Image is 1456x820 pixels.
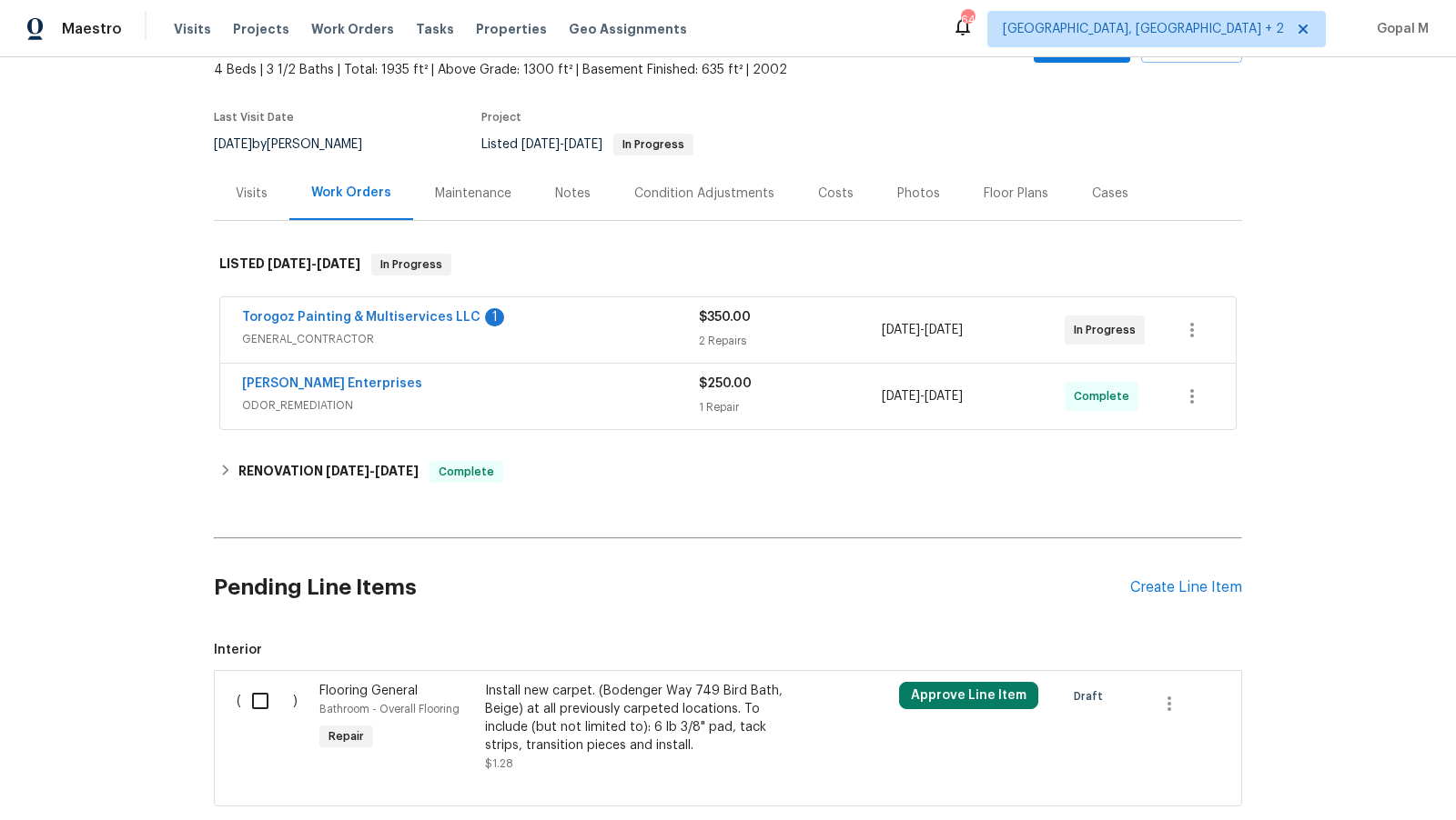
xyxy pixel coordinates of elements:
div: by [PERSON_NAME] [214,134,384,155]
span: Last Visit Date [214,112,294,123]
span: $250.00 [699,377,752,390]
span: Bathroom - Overall Flooring [319,704,460,715]
div: Work Orders [311,184,391,202]
span: Draft [1074,687,1110,705]
span: Listed [481,138,693,151]
div: 2 Repairs [699,332,882,350]
span: [DATE] [326,465,369,477]
span: $1.28 [485,758,513,769]
div: Costs [818,185,854,203]
h6: RENOVATION [238,461,419,483]
span: [DATE] [564,138,602,151]
span: In Progress [1074,321,1143,339]
span: In Progress [373,255,450,274]
div: Cases [1092,185,1128,203]
div: Install new carpet. (Bodenger Way 749 Bird Bath, Beige) at all previously carpeted locations. To ... [485,682,805,755]
span: [DATE] [317,257,360,270]
span: - [326,465,419,477]
span: Tasks [416,23,454,35]
h6: LISTED [219,254,360,275]
div: Maintenance [435,185,511,203]
span: 4 Beds | 3 1/2 Baths | Total: 1935 ft² | Above Grade: 1300 ft² | Basement Finished: 635 ft² | 2002 [214,61,874,79]
span: - [268,257,360,270]
span: - [521,138,602,151]
div: RENOVATION [DATE]-[DATE]Complete [214,450,1242,494]
div: Create Line Item [1130,579,1242,596]
div: Visits [236,185,268,203]
div: Condition Adjustments [634,185,774,203]
div: Floor Plans [984,185,1048,203]
span: [DATE] [268,257,311,270]
span: Gopal M [1370,20,1429,38]
span: Complete [431,463,501,481]
span: [DATE] [214,138,252,151]
span: Repair [321,727,371,745]
span: Interior [214,641,1242,659]
div: Notes [555,185,591,203]
span: In Progress [615,139,692,150]
div: 1 [485,308,504,326]
div: LISTED [DATE]-[DATE]In Progress [214,235,1242,294]
span: Project [481,112,521,123]
span: $350.00 [699,311,751,324]
span: Visits [174,20,211,38]
span: - [882,387,963,405]
h2: Pending Line Items [214,545,1130,630]
span: ODOR_REMEDIATION [242,396,699,415]
span: [DATE] [925,390,963,403]
span: Flooring General [319,685,418,697]
span: [DATE] [882,324,920,336]
span: Complete [1074,387,1137,405]
div: 64 [961,11,974,29]
a: Torogoz Painting & Multiservices LLC [242,311,480,324]
div: ( ) [231,676,314,778]
span: Work Orders [311,20,394,38]
span: Geo Assignments [569,20,687,38]
span: [DATE] [375,465,419,477]
span: [DATE] [925,324,963,336]
span: Maestro [62,20,122,38]
div: 1 Repair [699,398,882,416]
span: GENERAL_CONTRACTOR [242,330,699,348]
div: Photos [897,185,940,203]
span: Properties [476,20,547,38]
span: [DATE] [521,138,560,151]
span: - [882,321,963,339]
span: Projects [233,20,289,38]
button: Approve Line Item [899,682,1038,709]
a: [PERSON_NAME] Enterprises [242,377,422,390]
span: [DATE] [882,390,920,403]
span: [GEOGRAPHIC_DATA], [GEOGRAPHIC_DATA] + 2 [1003,20,1284,38]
